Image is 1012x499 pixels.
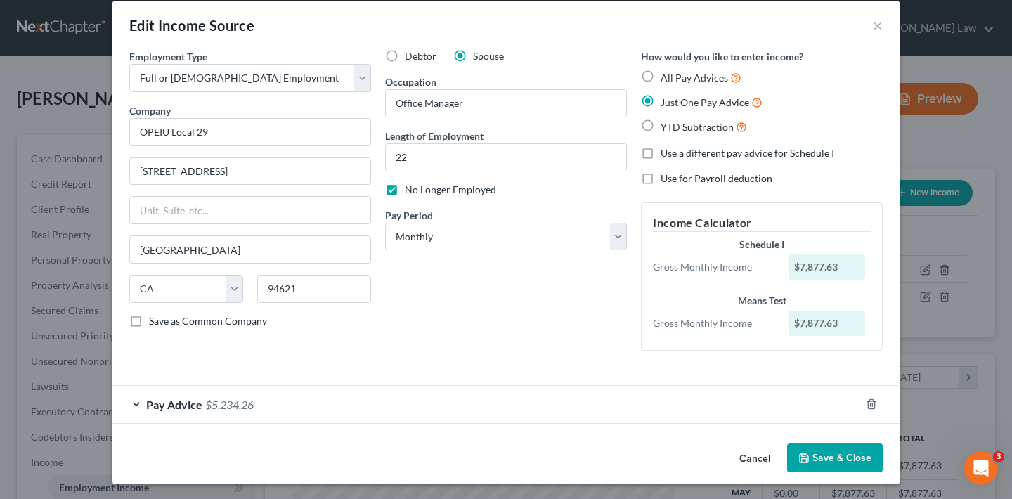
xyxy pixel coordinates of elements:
div: Means Test [653,294,871,308]
span: Company [129,105,171,117]
span: Pay Period [385,209,433,221]
input: Search company by name... [129,118,371,146]
span: Spouse [473,50,504,62]
div: Edit Income Source [129,15,254,35]
span: Debtor [405,50,436,62]
div: Schedule I [653,238,871,252]
div: Gross Monthly Income [646,316,781,330]
label: Occupation [385,74,436,89]
span: Pay Advice [146,398,202,411]
label: How would you like to enter income? [641,49,803,64]
span: Use for Payroll deduction [661,172,772,184]
button: Cancel [728,445,781,473]
span: Just One Pay Advice [661,96,749,108]
span: 3 [993,451,1004,462]
h5: Income Calculator [653,214,871,232]
span: YTD Subtraction [661,121,734,133]
input: Enter city... [130,236,370,263]
span: Use a different pay advice for Schedule I [661,147,834,159]
span: $5,234.26 [205,398,254,411]
input: Enter zip... [257,275,371,303]
input: Enter address... [130,158,370,185]
span: Save as Common Company [149,315,267,327]
div: Gross Monthly Income [646,260,781,274]
button: Save & Close [787,443,883,473]
iframe: Intercom live chat [964,451,998,485]
label: Length of Employment [385,129,484,143]
button: × [873,17,883,34]
span: No Longer Employed [405,183,496,195]
div: $7,877.63 [789,311,866,336]
input: -- [386,90,626,117]
div: $7,877.63 [789,254,866,280]
input: ex: 2 years [386,144,626,171]
input: Unit, Suite, etc... [130,197,370,223]
span: All Pay Advices [661,72,728,84]
span: Employment Type [129,51,207,63]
